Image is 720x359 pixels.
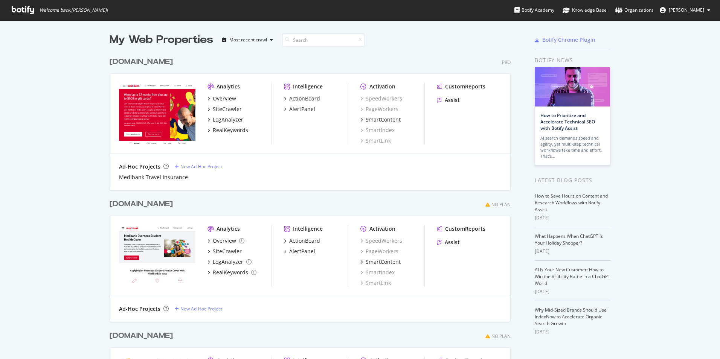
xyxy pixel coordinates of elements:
[445,83,485,90] div: CustomReports
[110,330,176,341] a: [DOMAIN_NAME]
[217,225,240,233] div: Analytics
[369,225,395,233] div: Activation
[207,126,248,134] a: RealKeywords
[360,269,395,276] a: SmartIndex
[180,163,222,170] div: New Ad-Hoc Project
[217,83,240,90] div: Analytics
[289,95,320,102] div: ActionBoard
[213,105,242,113] div: SiteCrawler
[207,105,242,113] a: SiteCrawler
[219,34,276,46] button: Most recent crawl
[491,333,511,339] div: No Plan
[360,279,391,287] a: SmartLink
[535,266,610,286] a: AI Is Your New Customer: How to Win the Visibility Battle in a ChatGPT World
[207,258,252,266] a: LogAnalyzer
[119,225,195,286] img: Medibankoshc.com.au
[535,233,603,246] a: What Happens When ChatGPT Is Your Holiday Shopper?
[369,83,395,90] div: Activation
[110,199,173,210] div: [DOMAIN_NAME]
[540,112,595,131] a: How to Prioritize and Accelerate Technical SEO with Botify Assist
[437,96,460,104] a: Assist
[514,6,554,14] div: Botify Academy
[360,248,398,255] a: PageWorkers
[119,163,160,170] div: Ad-Hoc Projects
[40,7,108,13] span: Welcome back, [PERSON_NAME] !
[360,258,401,266] a: SmartContent
[289,237,320,245] div: ActionBoard
[110,56,176,67] a: [DOMAIN_NAME]
[445,239,460,246] div: Assist
[284,248,315,255] a: AlertPanel
[360,137,391,145] a: SmartLink
[360,126,395,134] a: SmartIndex
[366,116,401,123] div: SmartContent
[213,126,248,134] div: RealKeywords
[360,105,398,113] a: PageWorkers
[213,237,236,245] div: Overview
[360,95,402,102] a: SpeedWorkers
[669,7,704,13] span: Armaan Gandhok
[535,329,610,335] div: [DATE]
[284,95,320,102] a: ActionBoard
[437,239,460,246] a: Assist
[654,4,716,16] button: [PERSON_NAME]
[360,116,401,123] a: SmartContent
[229,38,267,42] div: Most recent crawl
[289,105,315,113] div: AlertPanel
[175,163,222,170] a: New Ad-Hoc Project
[615,6,654,14] div: Organizations
[535,288,610,295] div: [DATE]
[207,269,256,276] a: RealKeywords
[535,67,610,106] img: How to Prioritize and Accelerate Technical SEO with Botify Assist
[207,95,236,102] a: Overview
[445,96,460,104] div: Assist
[535,193,608,213] a: How to Save Hours on Content and Research Workflows with Botify Assist
[119,305,160,313] div: Ad-Hoc Projects
[293,83,323,90] div: Intelligence
[542,36,595,44] div: Botify Chrome Plugin
[535,36,595,44] a: Botify Chrome Plugin
[175,306,222,312] a: New Ad-Hoc Project
[213,116,243,123] div: LogAnalyzer
[535,176,610,184] div: Latest Blog Posts
[207,116,243,123] a: LogAnalyzer
[213,258,243,266] div: LogAnalyzer
[437,83,485,90] a: CustomReports
[110,330,173,341] div: [DOMAIN_NAME]
[535,307,607,327] a: Why Mid-Sized Brands Should Use IndexNow to Accelerate Organic Search Growth
[491,201,511,208] div: No Plan
[207,237,244,245] a: Overview
[293,225,323,233] div: Intelligence
[535,56,610,64] div: Botify news
[535,214,610,221] div: [DATE]
[445,225,485,233] div: CustomReports
[119,83,195,144] img: Medibank.com.au
[119,173,188,181] a: Medibank Travel Insurance
[502,59,511,65] div: Pro
[563,6,607,14] div: Knowledge Base
[366,258,401,266] div: SmartContent
[110,199,176,210] a: [DOMAIN_NAME]
[213,248,242,255] div: SiteCrawler
[535,248,610,255] div: [DATE]
[110,56,173,67] div: [DOMAIN_NAME]
[180,306,222,312] div: New Ad-Hoc Project
[207,248,242,255] a: SiteCrawler
[284,105,315,113] a: AlertPanel
[284,237,320,245] a: ActionBoard
[213,95,236,102] div: Overview
[360,237,402,245] a: SpeedWorkers
[213,269,248,276] div: RealKeywords
[289,248,315,255] div: AlertPanel
[282,33,365,47] input: Search
[110,32,213,47] div: My Web Properties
